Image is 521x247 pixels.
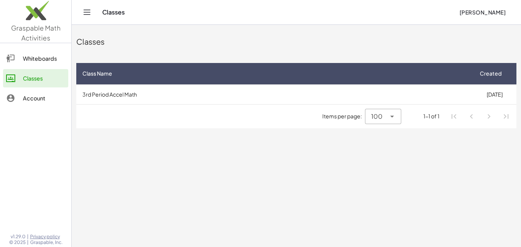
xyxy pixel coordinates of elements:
[459,9,506,16] span: [PERSON_NAME]
[23,94,65,103] div: Account
[82,69,112,77] span: Class Name
[480,69,502,77] span: Created
[322,112,365,120] span: Items per page:
[11,234,26,240] span: v1.29.0
[473,84,516,104] td: [DATE]
[11,24,61,42] span: Graspable Math Activities
[76,36,516,47] div: Classes
[445,108,515,125] nav: Pagination Navigation
[23,74,65,83] div: Classes
[371,112,383,121] span: 100
[23,54,65,63] div: Whiteboards
[423,112,439,120] div: 1-1 of 1
[3,49,68,68] a: Whiteboards
[453,5,512,19] button: [PERSON_NAME]
[3,89,68,107] a: Account
[30,239,63,245] span: Graspable, Inc.
[27,239,29,245] span: |
[27,234,29,240] span: |
[76,84,473,104] td: 3rd Period Accel Math
[81,6,93,18] button: Toggle navigation
[30,234,63,240] a: Privacy policy
[3,69,68,87] a: Classes
[9,239,26,245] span: © 2025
